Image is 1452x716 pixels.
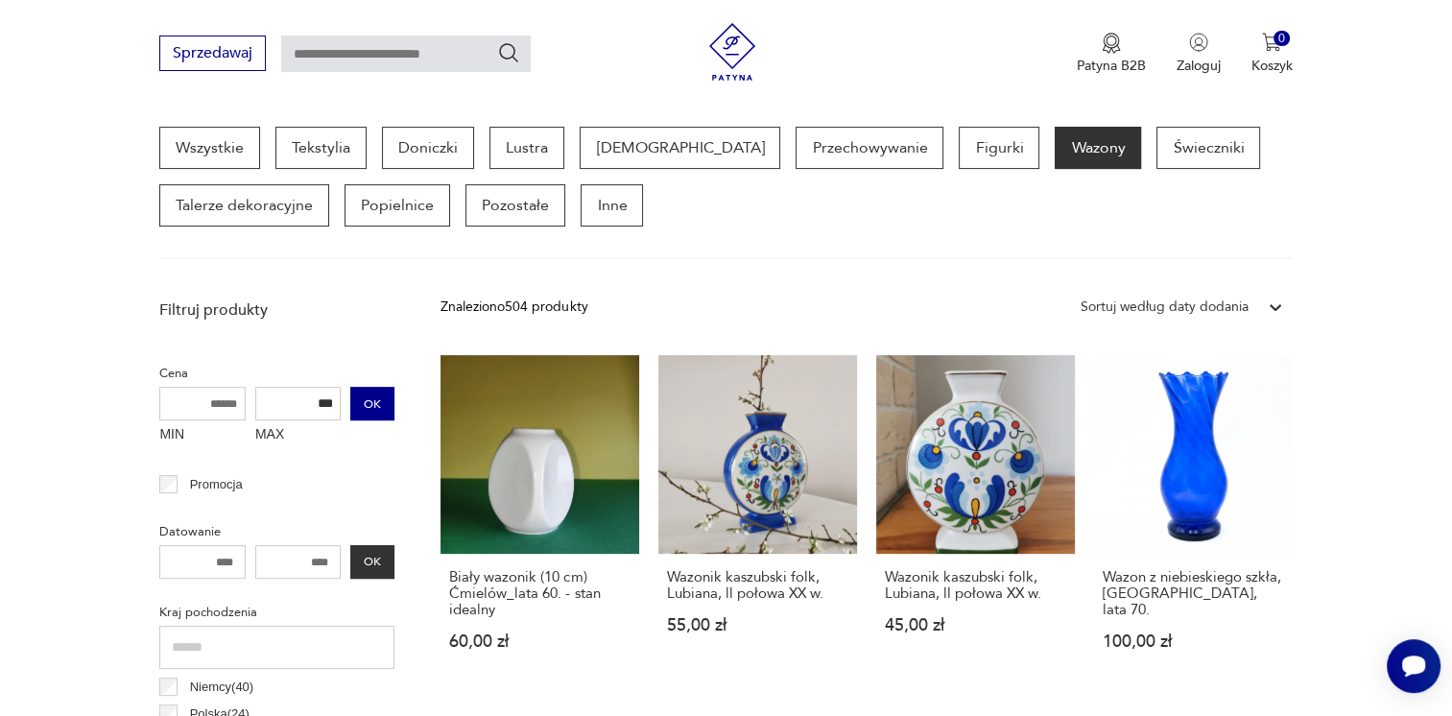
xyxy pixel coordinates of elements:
[1081,297,1249,318] div: Sortuj według daty dodania
[1262,33,1281,52] img: Ikona koszyka
[1102,33,1121,54] img: Ikona medalu
[1094,355,1293,687] a: Wazon z niebieskiego szkła, Polska, lata 70.Wazon z niebieskiego szkła, [GEOGRAPHIC_DATA], lata 7...
[497,41,520,64] button: Szukaj
[345,184,450,227] a: Popielnice
[275,127,367,169] a: Tekstylia
[449,569,631,618] h3: Biały wazonik (10 cm) Ćmielów_lata 60. - stan idealny
[159,48,266,61] a: Sprzedawaj
[1251,57,1293,75] p: Koszyk
[255,420,342,451] label: MAX
[440,297,587,318] div: Znaleziono 504 produkty
[667,569,848,602] h3: Wazonik kaszubski folk, Lubiana, ll połowa XX w.
[440,355,639,687] a: Biały wazonik (10 cm) Ćmielów_lata 60. - stan idealnyBiały wazonik (10 cm) Ćmielów_lata 60. - sta...
[350,545,394,579] button: OK
[449,633,631,650] p: 60,00 zł
[703,23,761,81] img: Patyna - sklep z meblami i dekoracjami vintage
[885,569,1066,602] h3: Wazonik kaszubski folk, Lubiana, ll połowa XX w.
[159,36,266,71] button: Sprzedawaj
[885,617,1066,633] p: 45,00 zł
[667,617,848,633] p: 55,00 zł
[1103,569,1284,618] h3: Wazon z niebieskiego szkła, [GEOGRAPHIC_DATA], lata 70.
[1156,127,1260,169] a: Świeczniki
[489,127,564,169] a: Lustra
[159,363,394,384] p: Cena
[1251,33,1293,75] button: 0Koszyk
[1077,33,1146,75] a: Ikona medaluPatyna B2B
[159,184,329,227] a: Talerze dekoracyjne
[959,127,1039,169] a: Figurki
[1055,127,1141,169] a: Wazony
[159,602,394,623] p: Kraj pochodzenia
[1103,633,1284,650] p: 100,00 zł
[796,127,943,169] a: Przechowywanie
[465,184,565,227] a: Pozostałe
[1077,33,1146,75] button: Patyna B2B
[1273,31,1290,47] div: 0
[658,355,857,687] a: Wazonik kaszubski folk, Lubiana, ll połowa XX w.Wazonik kaszubski folk, Lubiana, ll połowa XX w.5...
[1077,57,1146,75] p: Patyna B2B
[1387,639,1440,693] iframe: Smartsupp widget button
[190,677,254,698] p: Niemcy ( 40 )
[159,127,260,169] a: Wszystkie
[190,474,243,495] p: Promocja
[159,420,246,451] label: MIN
[159,521,394,542] p: Datowanie
[382,127,474,169] a: Doniczki
[159,299,394,321] p: Filtruj produkty
[876,355,1075,687] a: Wazonik kaszubski folk, Lubiana, ll połowa XX w.Wazonik kaszubski folk, Lubiana, ll połowa XX w.4...
[1177,57,1221,75] p: Zaloguj
[580,127,780,169] a: [DEMOGRAPHIC_DATA]
[1189,33,1208,52] img: Ikonka użytkownika
[581,184,643,227] a: Inne
[1177,33,1221,75] button: Zaloguj
[350,387,394,420] button: OK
